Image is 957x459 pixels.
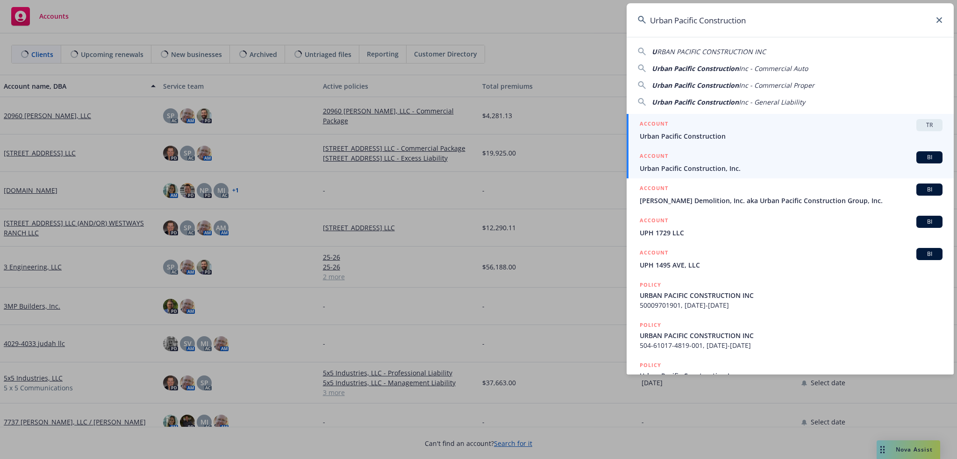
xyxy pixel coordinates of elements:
a: ACCOUNTBIUPH 1495 AVE, LLC [627,243,954,275]
span: Urban Pacific Construction [640,131,943,141]
span: Urban Pacific Construction Inc. [640,371,943,381]
span: UPH 1495 AVE, LLC [640,260,943,270]
span: BI [920,153,939,162]
span: BI [920,218,939,226]
h5: POLICY [640,280,661,290]
span: RBAN PACIFIC CONSTRUCTION INC [657,47,766,56]
span: Inc - Commercial Auto [739,64,808,73]
span: Urban Pacific Construction [652,81,739,90]
h5: ACCOUNT [640,119,668,130]
span: BI [920,185,939,194]
h5: ACCOUNT [640,248,668,259]
span: 504-61017-4819-001, [DATE]-[DATE] [640,340,943,350]
a: ACCOUNTBIUrban Pacific Construction, Inc. [627,146,954,178]
span: Urban Pacific Construction [652,98,739,106]
a: POLICYUrban Pacific Construction Inc. [627,355,954,395]
span: [PERSON_NAME] Demolition, Inc. aka Urban Pacific Construction Group, Inc. [640,196,943,205]
h5: ACCOUNT [640,216,668,227]
h5: POLICY [640,320,661,330]
span: U [652,47,657,56]
span: URBAN PACIFIC CONSTRUCTION INC [640,331,943,340]
a: ACCOUNTBI[PERSON_NAME] Demolition, Inc. aka Urban Pacific Construction Group, Inc. [627,178,954,211]
span: 50009701901, [DATE]-[DATE] [640,300,943,310]
h5: ACCOUNT [640,184,668,195]
span: Inc - General Liability [739,98,805,106]
a: POLICYURBAN PACIFIC CONSTRUCTION INC50009701901, [DATE]-[DATE] [627,275,954,315]
span: Urban Pacific Construction, Inc. [640,163,943,173]
h5: ACCOUNT [640,151,668,162]
span: UPH 1729 LLC [640,228,943,238]
input: Search... [627,3,954,37]
span: BI [920,250,939,258]
a: POLICYURBAN PACIFIC CONSTRUCTION INC504-61017-4819-001, [DATE]-[DATE] [627,315,954,355]
span: TR [920,121,939,129]
h5: POLICY [640,360,661,370]
a: ACCOUNTTRUrban Pacific Construction [627,114,954,146]
span: Urban Pacific Construction [652,64,739,73]
span: URBAN PACIFIC CONSTRUCTION INC [640,290,943,300]
a: ACCOUNTBIUPH 1729 LLC [627,211,954,243]
span: Inc - Commercial Proper [739,81,814,90]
